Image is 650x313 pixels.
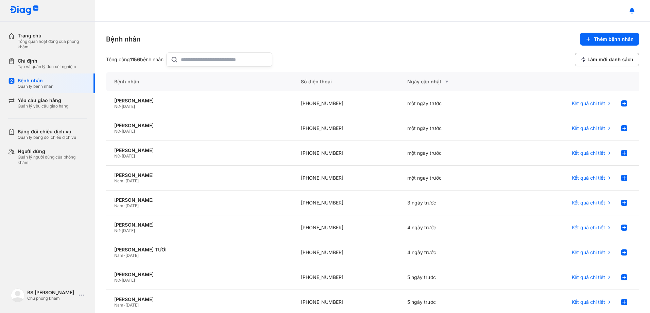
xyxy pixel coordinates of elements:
span: Kết quả chi tiết [572,225,605,231]
img: logo [10,5,39,16]
div: Quản lý bệnh nhân [18,84,53,89]
div: [PERSON_NAME] [114,98,285,104]
span: Thêm bệnh nhân [594,36,634,42]
div: 5 ngày trước [399,265,506,290]
span: Kết quả chi tiết [572,274,605,280]
div: Chỉ định [18,58,76,64]
span: [DATE] [122,228,135,233]
span: - [123,253,125,258]
div: [PERSON_NAME] [114,222,285,228]
div: [PERSON_NAME] [114,197,285,203]
div: [PHONE_NUMBER] [293,240,399,265]
div: [PERSON_NAME] [114,271,285,278]
span: Nữ [114,129,120,134]
div: một ngày trước [399,116,506,141]
span: Nam [114,203,123,208]
span: Kết quả chi tiết [572,299,605,305]
div: BS [PERSON_NAME] [27,290,76,296]
div: Ngày cập nhật [407,78,498,86]
div: Bảng đối chiếu dịch vụ [18,129,76,135]
span: - [123,178,125,183]
span: Làm mới danh sách [587,56,633,63]
span: - [120,278,122,283]
div: Số điện thoại [293,72,399,91]
span: - [120,153,122,159]
span: - [120,228,122,233]
div: Quản lý người dùng của phòng khám [18,154,87,165]
span: - [120,129,122,134]
span: [DATE] [125,253,139,258]
span: Nữ [114,153,120,159]
div: Người dùng [18,148,87,154]
span: Kết quả chi tiết [572,200,605,206]
div: Bệnh nhân [18,78,53,84]
button: Làm mới danh sách [575,53,639,66]
span: [DATE] [125,203,139,208]
div: [PERSON_NAME] [114,122,285,129]
div: [PERSON_NAME] TƯƠI [114,247,285,253]
div: 3 ngày trước [399,191,506,215]
span: Nữ [114,228,120,233]
span: - [123,302,125,308]
div: Tổng cộng bệnh nhân [106,56,164,63]
div: [PHONE_NUMBER] [293,265,399,290]
span: Nam [114,253,123,258]
div: [PHONE_NUMBER] [293,91,399,116]
div: [PHONE_NUMBER] [293,215,399,240]
div: Yêu cầu giao hàng [18,97,68,103]
div: Tổng quan hoạt động của phòng khám [18,39,87,50]
span: Nam [114,178,123,183]
span: [DATE] [122,129,135,134]
div: Chủ phòng khám [27,296,76,301]
div: một ngày trước [399,166,506,191]
div: [PHONE_NUMBER] [293,141,399,166]
div: [PHONE_NUMBER] [293,116,399,141]
div: [PERSON_NAME] [114,172,285,178]
div: Bệnh nhân [106,34,140,44]
div: Quản lý bảng đối chiếu dịch vụ [18,135,76,140]
div: Tạo và quản lý đơn xét nghiệm [18,64,76,69]
div: [PERSON_NAME] [114,296,285,302]
span: Nữ [114,104,120,109]
div: Bệnh nhân [106,72,293,91]
span: [DATE] [125,302,139,308]
img: logo [11,289,24,302]
div: một ngày trước [399,141,506,166]
div: 4 ngày trước [399,240,506,265]
span: - [123,203,125,208]
span: 1156 [130,56,140,62]
span: Nam [114,302,123,308]
span: [DATE] [122,278,135,283]
span: Kết quả chi tiết [572,150,605,156]
span: Kết quả chi tiết [572,125,605,131]
span: [DATE] [122,104,135,109]
span: Kết quả chi tiết [572,100,605,106]
div: [PHONE_NUMBER] [293,166,399,191]
button: Thêm bệnh nhân [580,33,639,46]
div: Trang chủ [18,33,87,39]
div: [PHONE_NUMBER] [293,191,399,215]
span: [DATE] [122,153,135,159]
span: - [120,104,122,109]
span: Kết quả chi tiết [572,249,605,256]
div: Quản lý yêu cầu giao hàng [18,103,68,109]
span: Kết quả chi tiết [572,175,605,181]
div: 4 ngày trước [399,215,506,240]
div: [PERSON_NAME] [114,147,285,153]
span: [DATE] [125,178,139,183]
div: một ngày trước [399,91,506,116]
span: Nữ [114,278,120,283]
